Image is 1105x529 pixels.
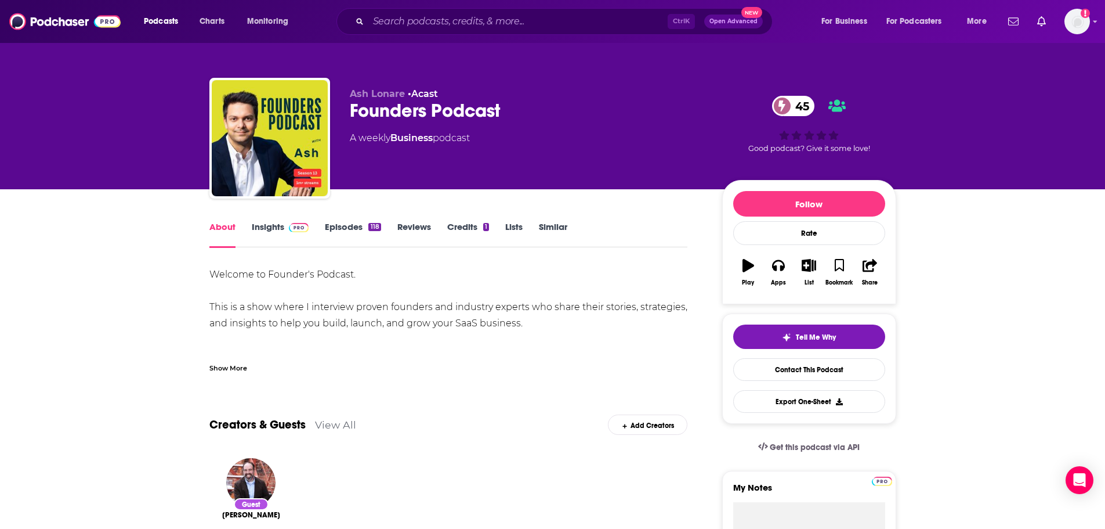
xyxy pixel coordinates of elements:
[813,12,882,31] button: open menu
[368,12,668,31] input: Search podcasts, credits, & more...
[733,191,885,217] button: Follow
[325,221,381,248] a: Episodes118
[733,358,885,381] a: Contact This Podcast
[315,419,356,431] a: View All
[411,88,438,99] a: Acast
[1064,9,1090,34] span: Logged in as PTEPR25
[1066,466,1093,494] div: Open Intercom Messenger
[200,13,224,30] span: Charts
[872,477,892,486] img: Podchaser Pro
[749,433,869,462] a: Get this podcast via API
[234,498,269,510] div: Guest
[722,88,896,160] div: 45Good podcast? Give it some love!
[1064,9,1090,34] button: Show profile menu
[805,279,814,286] div: List
[704,15,763,28] button: Open AdvancedNew
[733,390,885,413] button: Export One-Sheet
[397,221,431,248] a: Reviews
[784,96,815,116] span: 45
[862,279,878,286] div: Share
[742,279,754,286] div: Play
[608,415,687,435] div: Add Creators
[959,12,1001,31] button: open menu
[733,482,885,502] label: My Notes
[192,12,231,31] a: Charts
[350,88,405,99] span: Ash Lonare
[821,13,867,30] span: For Business
[212,80,328,196] img: Founders Podcast
[733,325,885,349] button: tell me why sparkleTell Me Why
[226,458,276,508] img: Seth Goldstein
[247,13,288,30] span: Monitoring
[824,251,854,293] button: Bookmark
[136,12,193,31] button: open menu
[668,14,695,29] span: Ctrl K
[770,442,860,452] span: Get this podcast via API
[209,418,306,432] a: Creators & Guests
[741,7,762,18] span: New
[1081,9,1090,18] svg: Add a profile image
[709,19,758,24] span: Open Advanced
[854,251,885,293] button: Share
[447,221,489,248] a: Credits1
[222,510,280,520] a: Seth Goldstein
[1003,12,1023,31] a: Show notifications dropdown
[9,10,121,33] img: Podchaser - Follow, Share and Rate Podcasts
[209,221,236,248] a: About
[771,279,786,286] div: Apps
[748,144,870,153] span: Good podcast? Give it some love!
[209,267,688,364] div: Welcome to Founder's Podcast. This is a show where I interview proven founders and industry exper...
[796,333,836,342] span: Tell Me Why
[733,221,885,245] div: Rate
[825,279,853,286] div: Bookmark
[794,251,824,293] button: List
[1064,9,1090,34] img: User Profile
[872,475,892,486] a: Pro website
[782,333,791,342] img: tell me why sparkle
[733,251,763,293] button: Play
[886,13,942,30] span: For Podcasters
[144,13,178,30] span: Podcasts
[347,8,784,35] div: Search podcasts, credits, & more...
[483,223,489,231] div: 1
[539,221,567,248] a: Similar
[772,96,815,116] a: 45
[252,221,309,248] a: InsightsPodchaser Pro
[763,251,794,293] button: Apps
[289,223,309,232] img: Podchaser Pro
[1032,12,1050,31] a: Show notifications dropdown
[368,223,381,231] div: 118
[505,221,523,248] a: Lists
[350,131,470,145] div: A weekly podcast
[239,12,303,31] button: open menu
[967,13,987,30] span: More
[222,510,280,520] span: [PERSON_NAME]
[408,88,438,99] span: •
[390,132,433,143] a: Business
[879,12,959,31] button: open menu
